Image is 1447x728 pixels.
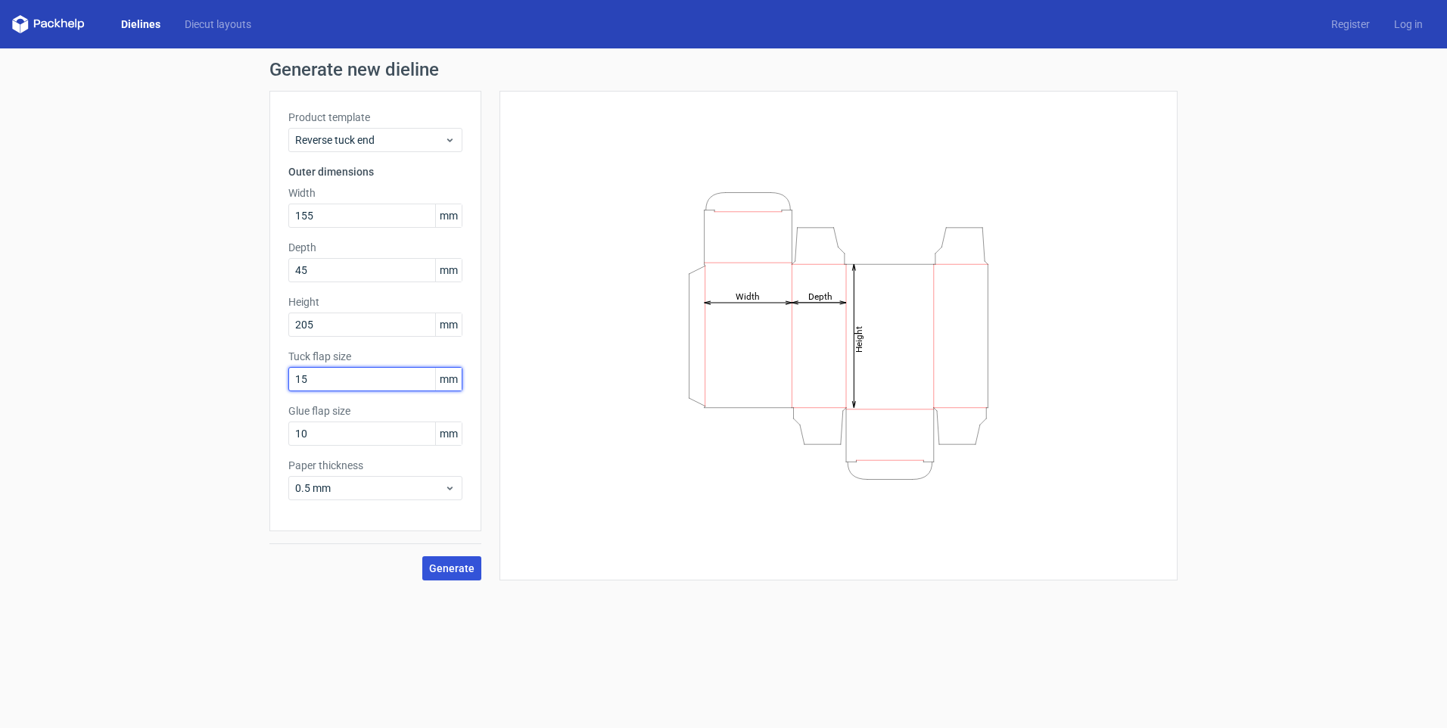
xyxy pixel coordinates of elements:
span: mm [435,368,462,390]
span: Generate [429,563,475,574]
a: Diecut layouts [173,17,263,32]
span: mm [435,204,462,227]
span: mm [435,313,462,336]
label: Paper thickness [288,458,462,473]
h1: Generate new dieline [269,61,1178,79]
label: Glue flap size [288,403,462,418]
span: 0.5 mm [295,481,444,496]
button: Generate [422,556,481,580]
span: Reverse tuck end [295,132,444,148]
h3: Outer dimensions [288,164,462,179]
a: Log in [1382,17,1435,32]
tspan: Depth [808,291,832,301]
tspan: Width [736,291,760,301]
span: mm [435,422,462,445]
span: mm [435,259,462,282]
label: Product template [288,110,462,125]
a: Register [1319,17,1382,32]
tspan: Height [854,325,864,352]
label: Depth [288,240,462,255]
label: Tuck flap size [288,349,462,364]
a: Dielines [109,17,173,32]
label: Height [288,294,462,310]
label: Width [288,185,462,201]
